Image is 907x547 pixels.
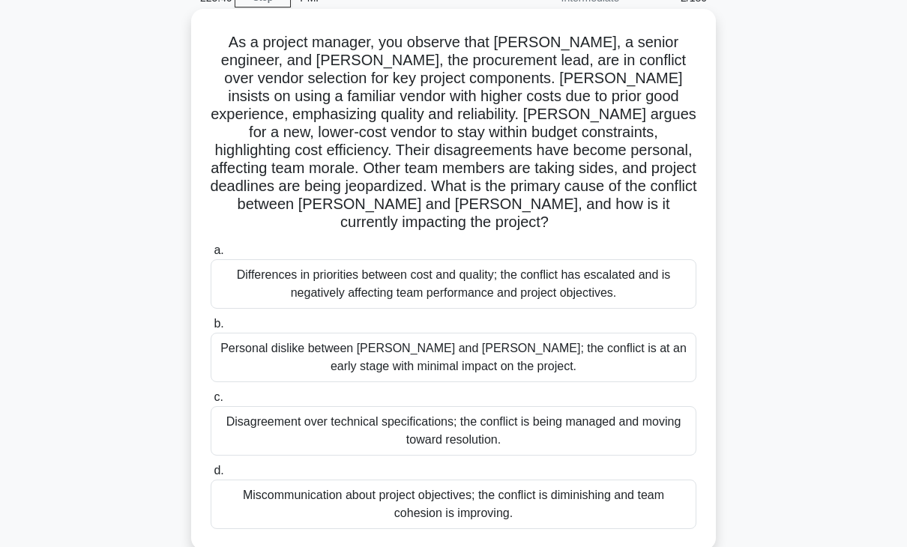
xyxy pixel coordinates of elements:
[211,333,696,382] div: Personal dislike between [PERSON_NAME] and [PERSON_NAME]; the conflict is at an early stage with ...
[214,390,223,403] span: c.
[214,464,223,477] span: d.
[211,406,696,456] div: Disagreement over technical specifications; the conflict is being managed and moving toward resol...
[211,480,696,529] div: Miscommunication about project objectives; the conflict is diminishing and team cohesion is impro...
[214,244,223,256] span: a.
[214,317,223,330] span: b.
[211,259,696,309] div: Differences in priorities between cost and quality; the conflict has escalated and is negatively ...
[209,33,698,232] h5: As a project manager, you observe that [PERSON_NAME], a senior engineer, and [PERSON_NAME], the p...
